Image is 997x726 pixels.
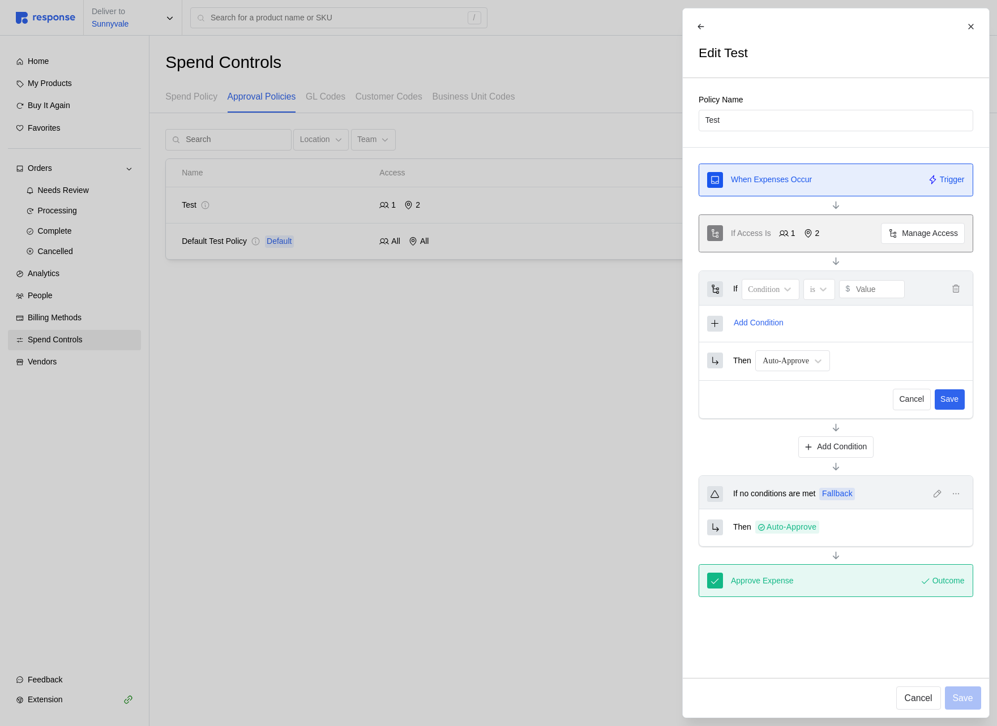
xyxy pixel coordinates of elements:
[731,227,771,240] p: If Access Is
[731,575,794,587] p: Approve Expense
[821,488,852,500] span: Fallback
[892,389,930,410] button: Cancel
[699,94,973,110] div: Policy Name
[790,227,795,240] p: 1
[904,691,932,705] p: Cancel
[902,227,958,240] p: Manage Access
[934,389,964,410] button: Save
[798,436,873,458] button: Add Condition
[881,223,964,244] button: Manage Access
[699,44,748,62] h2: Edit Test
[733,316,784,330] button: Add Condition
[733,283,737,295] p: If
[705,110,966,131] input: e.g. Default Company Policy
[763,355,809,367] div: Auto-Approve
[767,521,816,533] span: Auto-Approve
[733,355,751,367] p: Then
[855,281,898,298] input: Value
[810,283,815,295] div: is
[733,317,783,329] p: Add Condition
[932,575,964,587] p: Outcome
[817,441,867,453] p: Add Condition
[940,393,959,406] p: Save
[748,283,780,295] div: Condition
[896,686,940,710] button: Cancel
[845,283,850,295] p: $
[733,521,751,534] p: Then
[733,488,815,500] p: If no conditions are met
[939,174,964,186] p: Trigger
[899,393,924,406] p: Cancel
[815,227,819,240] p: 2
[731,174,812,186] p: When Expenses Occur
